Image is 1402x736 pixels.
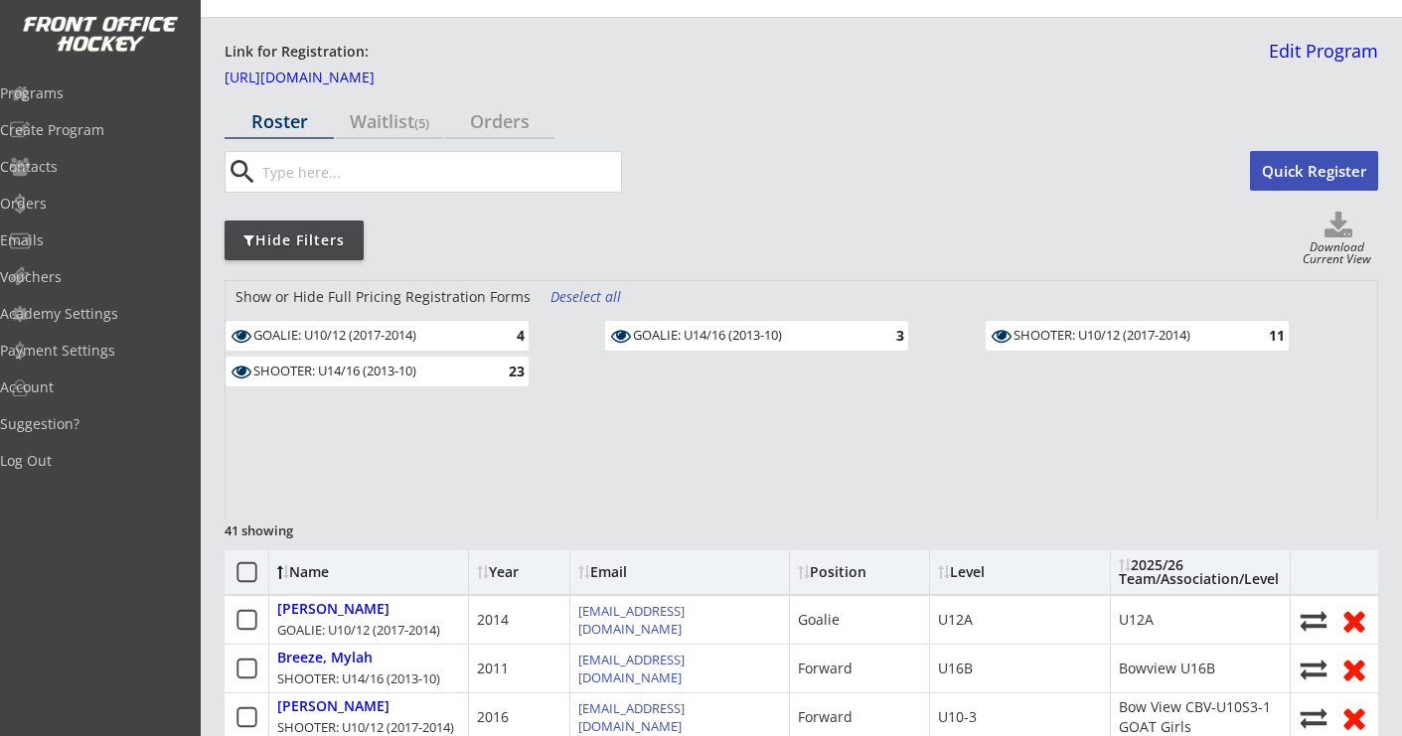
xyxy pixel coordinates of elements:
div: Download Current View [1296,241,1378,268]
button: Remove from roster (no refund) [1338,605,1370,636]
div: SHOOTER: U10/12 (2017-2014) [1013,328,1245,344]
div: [PERSON_NAME] [277,698,389,715]
div: Level [938,565,1101,579]
div: GOALIE: U10/12 (2017-2014) [253,327,485,346]
div: GOALIE: U14/16 (2013-10) [633,328,864,344]
div: U16B [938,659,973,678]
div: 2011 [477,659,509,678]
button: Quick Register [1250,151,1378,191]
div: Show or Hide Full Pricing Registration Forms [226,287,541,307]
div: U10-3 [938,707,977,727]
div: 2016 [477,707,509,727]
div: Name [277,565,439,579]
div: SHOOTER: U10/12 (2017-2014) [1013,327,1245,346]
div: Goalie [798,610,840,630]
button: Remove from roster (no refund) [1338,702,1370,733]
input: Type here... [258,152,621,192]
div: Email [578,565,757,579]
div: 2025/26 Team/Association/Level [1119,558,1282,586]
div: 41 showing [225,521,368,539]
div: SHOOTER: U14/16 (2013-10) [277,669,440,687]
button: Move player [1299,704,1328,731]
div: Orders [445,112,554,130]
div: SHOOTER: U14/16 (2013-10) [253,364,485,379]
div: 3 [864,328,904,343]
a: [EMAIL_ADDRESS][DOMAIN_NAME] [578,651,685,686]
div: Roster [225,112,334,130]
div: Link for Registration: [225,42,372,63]
div: U12A [938,610,973,630]
div: 11 [1245,328,1285,343]
a: [EMAIL_ADDRESS][DOMAIN_NAME] [578,699,685,735]
div: 23 [485,364,525,378]
a: Edit Program [1261,42,1378,76]
div: GOALIE: U10/12 (2017-2014) [253,328,485,344]
div: Deselect all [550,287,624,307]
div: GOALIE: U14/16 (2013-10) [633,327,864,346]
button: Move player [1299,656,1328,682]
div: [PERSON_NAME] [277,601,389,618]
div: Hide Filters [225,230,364,250]
button: Click to download full roster. Your browser settings may try to block it, check your security set... [1299,212,1378,241]
div: SHOOTER: U10/12 (2017-2014) [277,718,454,736]
font: (5) [414,114,429,132]
div: Forward [798,707,853,727]
div: 2014 [477,610,509,630]
button: search [226,156,258,188]
div: Position [798,565,921,579]
button: Remove from roster (no refund) [1338,654,1370,684]
div: U12A [1119,610,1154,630]
a: [URL][DOMAIN_NAME] [225,71,423,92]
div: Bow View CBV-U10S3-1 GOAT Girls [1119,697,1282,736]
div: Year [477,565,560,579]
div: Bowview U16B [1119,659,1215,678]
div: 4 [485,328,525,343]
div: Breeze, Mylah [277,650,373,666]
a: [EMAIL_ADDRESS][DOMAIN_NAME] [578,602,685,638]
img: FOH%20White%20Logo%20Transparent.png [22,16,179,53]
button: Move player [1299,607,1328,634]
div: Waitlist [335,112,444,130]
div: GOALIE: U10/12 (2017-2014) [277,621,440,639]
div: Forward [798,659,853,678]
div: SHOOTER: U14/16 (2013-10) [253,363,485,381]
